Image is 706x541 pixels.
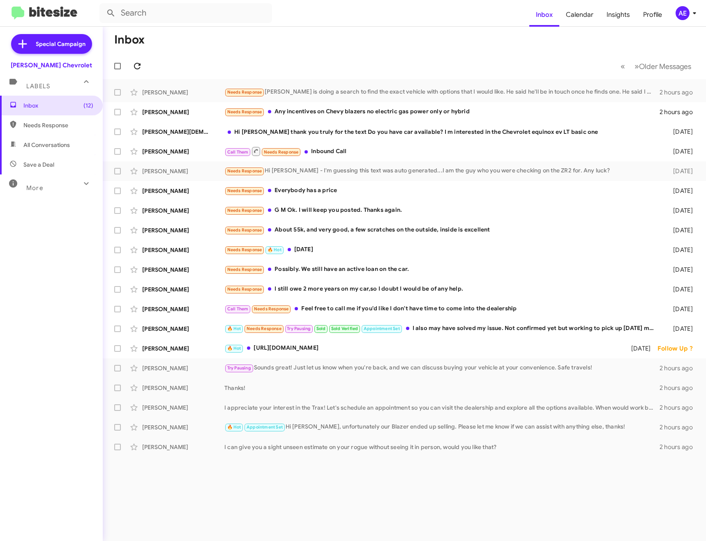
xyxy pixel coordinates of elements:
div: G M Ok. I will keep you posted. Thanks again. [224,206,661,215]
div: I still owe 2 more years on my car,so I doubt I would be of any help. [224,284,661,294]
span: 🔥 Hot [268,247,281,252]
div: [PERSON_NAME] [142,108,224,116]
div: [DATE] [661,187,699,195]
div: About 55k, and very good, a few scratches on the outside, inside is excellent [224,225,661,235]
span: Older Messages [639,62,691,71]
div: Thanks! [224,384,660,392]
a: Calendar [559,3,600,27]
span: Needs Response [23,121,93,129]
div: Hi [PERSON_NAME] thank you truly for the text Do you have car available? I m interested in the Ch... [224,128,661,136]
div: Hi [PERSON_NAME] - I'm guessing this text was auto generated...I am the guy who you were checking... [224,166,661,176]
div: [PERSON_NAME] [142,285,224,293]
button: Previous [616,58,630,75]
div: [PERSON_NAME] [142,344,224,353]
div: [PERSON_NAME] [142,187,224,195]
div: [DATE] [661,167,699,175]
div: 2 hours ago [660,88,699,96]
span: Try Pausing [287,326,311,331]
span: Needs Response [264,149,299,155]
div: [DATE] [661,266,699,274]
span: Try Pausing [227,365,251,371]
span: » [634,61,639,71]
div: Follow Up ? [658,344,699,353]
div: I appreciate your interest in the Trax! Let's schedule an appointment so you can visit the dealer... [224,403,660,412]
nav: Page navigation example [616,58,696,75]
span: Call Them [227,149,249,155]
span: Needs Response [227,208,262,213]
button: Next [630,58,696,75]
span: Needs Response [227,168,262,174]
div: [DATE] [661,147,699,156]
span: Appointment Set [247,424,283,430]
div: [PERSON_NAME] [142,325,224,333]
span: Special Campaign [36,40,85,48]
input: Search [99,3,272,23]
div: [PERSON_NAME] [142,423,224,431]
div: Feel free to call me if you'd like I don't have time to come into the dealership [224,304,661,314]
button: AE [669,6,697,20]
div: [PERSON_NAME] [142,147,224,156]
div: Any incentives on Chevy blazers no electric gas power only or hybrid [224,107,660,117]
span: Labels [26,83,50,90]
div: [PERSON_NAME] [142,305,224,313]
div: [PERSON_NAME] [142,246,224,254]
a: Special Campaign [11,34,92,54]
div: Possibly. We still have an active loan on the car. [224,265,661,274]
div: [DATE] [224,245,661,254]
span: 🔥 Hot [227,326,241,331]
div: [PERSON_NAME] [142,226,224,234]
h1: Inbox [114,33,145,46]
div: [DATE] [661,226,699,234]
span: Needs Response [247,326,281,331]
div: [PERSON_NAME] [142,384,224,392]
span: Needs Response [227,287,262,292]
div: 2 hours ago [660,423,699,431]
div: [PERSON_NAME][DEMOGRAPHIC_DATA] [142,128,224,136]
div: [PERSON_NAME] [142,443,224,451]
div: I also may have solved my issue. Not confirmed yet but working to pick up [DATE] morning. Let me ... [224,324,661,333]
div: [PERSON_NAME] [142,167,224,175]
div: [PERSON_NAME] [142,206,224,215]
div: Everybody has a price [224,186,661,195]
a: Insights [600,3,637,27]
a: Inbox [529,3,559,27]
div: Inbound Call [224,146,661,156]
div: Sounds great! Just let us know when you're back, and we can discuss buying your vehicle at your c... [224,363,660,373]
div: 2 hours ago [660,403,699,412]
span: Inbox [23,101,93,110]
div: 2 hours ago [660,108,699,116]
span: Needs Response [254,306,289,312]
span: Sold [316,326,326,331]
div: AE [676,6,690,20]
div: 2 hours ago [660,384,699,392]
span: Call Them [227,306,249,312]
div: [PERSON_NAME] [142,88,224,96]
span: 🔥 Hot [227,424,241,430]
div: I can give you a sight unseen estimate on your rogue without seeing it in person, would you like ... [224,443,660,451]
span: (12) [83,101,93,110]
span: More [26,184,43,192]
div: Hi [PERSON_NAME], unfortunately our Blazer ended up selling. Please let me know if we can assist ... [224,422,660,432]
span: « [621,61,625,71]
span: Appointment Set [364,326,400,331]
div: [DATE] [661,325,699,333]
div: [DATE] [661,305,699,313]
div: [PERSON_NAME] [142,403,224,412]
div: [DATE] [661,285,699,293]
span: 🔥 Hot [227,346,241,351]
span: Needs Response [227,89,262,95]
span: Needs Response [227,109,262,115]
div: [DATE] [661,246,699,254]
span: Needs Response [227,227,262,233]
a: Profile [637,3,669,27]
span: Sold Verified [331,326,358,331]
div: [PERSON_NAME] [142,266,224,274]
span: All Conversations [23,141,70,149]
div: [PERSON_NAME] is doing a search to find the exact vehicle with options that I would like. He said... [224,87,660,97]
div: 2 hours ago [660,364,699,372]
div: [PERSON_NAME] [142,364,224,372]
